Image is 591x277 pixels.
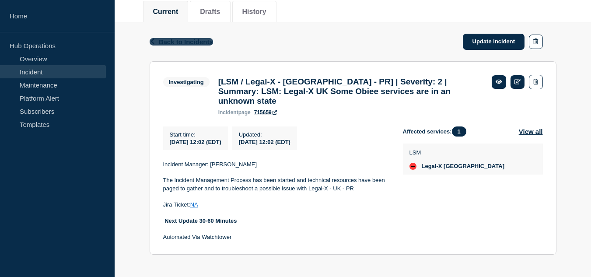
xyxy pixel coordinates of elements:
[422,163,504,170] span: Legal-X [GEOGRAPHIC_DATA]
[190,201,198,208] a: NA
[163,201,389,209] p: Jira Ticket:
[254,109,277,116] a: 715659
[170,139,221,145] span: [DATE] 12:02 (EDT)
[163,161,389,168] p: Incident Manager: [PERSON_NAME]
[218,109,251,116] p: page
[409,163,416,170] div: down
[170,131,221,138] p: Start time :
[163,77,210,87] span: Investigating
[218,77,483,106] h3: [LSM / Legal-X - [GEOGRAPHIC_DATA] - PR] | Severity: 2 | Summary: LSM: Legal-X UK Some Obiee serv...
[409,149,504,156] p: LSM
[239,131,290,138] p: Updated :
[163,233,389,241] p: Automated Via Watchtower
[242,8,266,16] button: History
[239,138,290,145] div: [DATE] 12:02 (EDT)
[519,126,543,137] button: View all
[164,217,237,224] strong: Next Update 30-60 Minutes
[159,38,213,46] span: Back to Incidents
[218,109,238,116] span: incident
[463,34,525,50] a: Update incident
[403,126,471,137] span: Affected services:
[200,8,220,16] button: Drafts
[452,126,466,137] span: 1
[150,38,213,46] button: Back to Incidents
[153,8,178,16] button: Current
[163,176,389,193] p: The Incident Management Process has been started and technical resources have been paged to gathe...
